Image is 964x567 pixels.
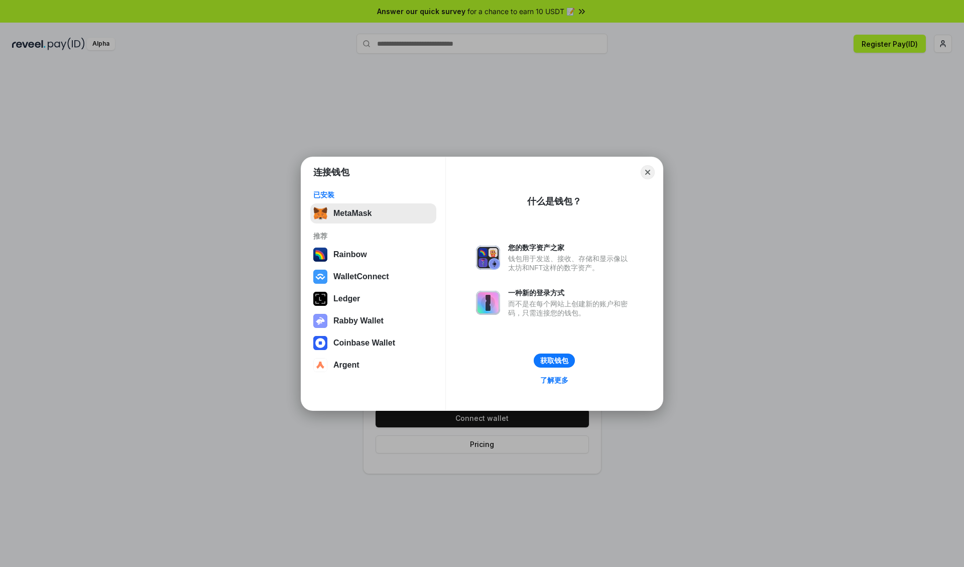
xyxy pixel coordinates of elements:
[476,246,500,270] img: svg+xml,%3Csvg%20xmlns%3D%22http%3A%2F%2Fwww.w3.org%2F2000%2Fsvg%22%20fill%3D%22none%22%20viewBox...
[333,250,367,259] div: Rainbow
[476,291,500,315] img: svg+xml,%3Csvg%20xmlns%3D%22http%3A%2F%2Fwww.w3.org%2F2000%2Fsvg%22%20fill%3D%22none%22%20viewBox...
[333,272,389,281] div: WalletConnect
[508,288,633,297] div: 一种新的登录方式
[313,206,327,220] img: svg+xml,%3Csvg%20fill%3D%22none%22%20height%3D%2233%22%20viewBox%3D%220%200%2035%2033%22%20width%...
[313,336,327,350] img: svg+xml,%3Csvg%20width%3D%2228%22%20height%3D%2228%22%20viewBox%3D%220%200%2028%2028%22%20fill%3D...
[310,311,436,331] button: Rabby Wallet
[540,376,568,385] div: 了解更多
[333,294,360,303] div: Ledger
[333,316,384,325] div: Rabby Wallet
[313,166,349,178] h1: 连接钱包
[313,292,327,306] img: svg+xml,%3Csvg%20xmlns%3D%22http%3A%2F%2Fwww.w3.org%2F2000%2Fsvg%22%20width%3D%2228%22%20height%3...
[313,314,327,328] img: svg+xml,%3Csvg%20xmlns%3D%22http%3A%2F%2Fwww.w3.org%2F2000%2Fsvg%22%20fill%3D%22none%22%20viewBox...
[508,299,633,317] div: 而不是在每个网站上创建新的账户和密码，只需连接您的钱包。
[333,209,372,218] div: MetaMask
[310,355,436,375] button: Argent
[333,338,395,348] div: Coinbase Wallet
[534,354,575,368] button: 获取钱包
[313,190,433,199] div: 已安装
[310,245,436,265] button: Rainbow
[534,374,574,387] a: 了解更多
[540,356,568,365] div: 获取钱包
[310,333,436,353] button: Coinbase Wallet
[333,361,359,370] div: Argent
[527,195,581,207] div: 什么是钱包？
[508,254,633,272] div: 钱包用于发送、接收、存储和显示像以太坊和NFT这样的数字资产。
[508,243,633,252] div: 您的数字资产之家
[313,232,433,241] div: 推荐
[641,165,655,179] button: Close
[313,248,327,262] img: svg+xml,%3Csvg%20width%3D%22120%22%20height%3D%22120%22%20viewBox%3D%220%200%20120%20120%22%20fil...
[310,289,436,309] button: Ledger
[310,203,436,223] button: MetaMask
[313,270,327,284] img: svg+xml,%3Csvg%20width%3D%2228%22%20height%3D%2228%22%20viewBox%3D%220%200%2028%2028%22%20fill%3D...
[313,358,327,372] img: svg+xml,%3Csvg%20width%3D%2228%22%20height%3D%2228%22%20viewBox%3D%220%200%2028%2028%22%20fill%3D...
[310,267,436,287] button: WalletConnect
